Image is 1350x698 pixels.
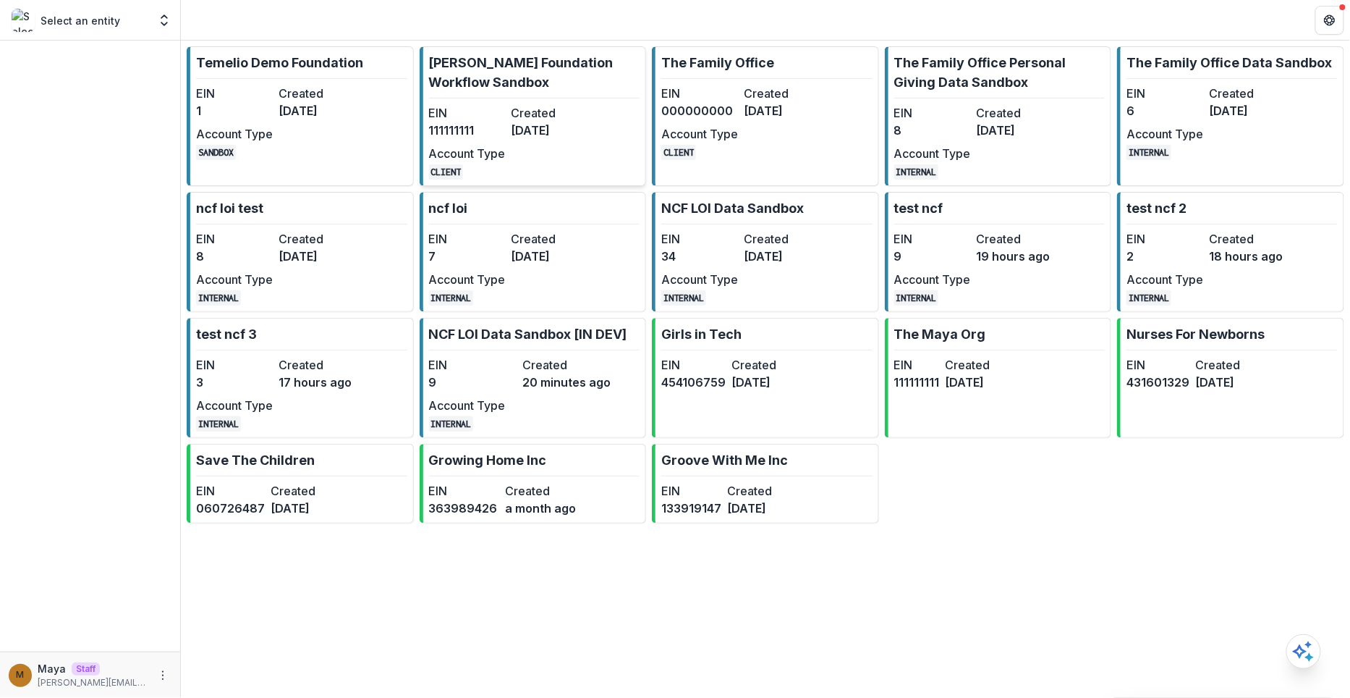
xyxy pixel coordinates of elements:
[429,482,500,500] dt: EIN
[1126,198,1186,218] p: test ncf 2
[38,676,148,689] p: [PERSON_NAME][EMAIL_ADDRESS][DOMAIN_NAME]
[731,356,796,374] dt: Created
[894,198,943,218] p: test ncf
[744,230,820,248] dt: Created
[420,46,647,186] a: [PERSON_NAME] Foundation Workflow SandboxEIN111111111Created[DATE]Account TypeCLIENT
[429,248,506,265] dd: 7
[652,192,879,312] a: NCF LOI Data SandboxEIN34Created[DATE]Account TypeINTERNAL
[279,85,355,102] dt: Created
[661,125,738,143] dt: Account Type
[196,102,273,119] dd: 1
[41,13,120,28] p: Select an entity
[661,374,726,391] dd: 454106759
[511,122,588,139] dd: [DATE]
[1117,318,1344,438] a: Nurses For NewbornsEIN431601329Created[DATE]
[506,500,577,517] dd: a month ago
[429,164,464,180] code: CLIENT
[196,230,273,248] dt: EIN
[894,122,971,139] dd: 8
[661,230,738,248] dt: EIN
[279,248,355,265] dd: [DATE]
[727,500,787,517] dd: [DATE]
[661,482,721,500] dt: EIN
[429,450,547,470] p: Growing Home Inc
[429,104,506,122] dt: EIN
[885,46,1112,186] a: The Family Office Personal Giving Data SandboxEIN8Created[DATE]Account TypeINTERNAL
[523,356,611,374] dt: Created
[661,102,738,119] dd: 000000000
[187,46,414,186] a: Temelio Demo FoundationEIN1Created[DATE]Account TypeSANDBOX
[885,318,1112,438] a: The Maya OrgEIN111111111Created[DATE]
[196,145,236,160] code: SANDBOX
[196,356,273,374] dt: EIN
[523,374,611,391] dd: 20 minutes ago
[196,450,315,470] p: Save The Children
[154,6,174,35] button: Open entity switcher
[196,416,241,432] code: INTERNAL
[271,482,339,500] dt: Created
[894,145,971,162] dt: Account Type
[196,85,273,102] dt: EIN
[1126,290,1171,306] code: INTERNAL
[511,248,588,265] dd: [DATE]
[894,164,939,180] code: INTERNAL
[429,230,506,248] dt: EIN
[429,397,517,414] dt: Account Type
[1315,6,1344,35] button: Get Help
[1126,248,1203,265] dd: 2
[511,230,588,248] dt: Created
[894,324,986,344] p: The Maya Org
[1126,230,1203,248] dt: EIN
[196,248,273,265] dd: 8
[196,53,363,72] p: Temelio Demo Foundation
[279,356,355,374] dt: Created
[894,248,971,265] dd: 9
[38,661,66,676] p: Maya
[72,663,100,676] p: Staff
[196,290,241,306] code: INTERNAL
[661,85,738,102] dt: EIN
[279,374,355,391] dd: 17 hours ago
[1117,192,1344,312] a: test ncf 2EIN2Created18 hours agoAccount TypeINTERNAL
[652,318,879,438] a: Girls in TechEIN454106759Created[DATE]
[661,271,738,288] dt: Account Type
[429,53,640,92] p: [PERSON_NAME] Foundation Workflow Sandbox
[744,248,820,265] dd: [DATE]
[1126,374,1189,391] dd: 431601329
[727,482,787,500] dt: Created
[977,248,1053,265] dd: 19 hours ago
[154,667,171,684] button: More
[271,500,339,517] dd: [DATE]
[1126,125,1203,143] dt: Account Type
[977,230,1053,248] dt: Created
[1209,85,1286,102] dt: Created
[1126,85,1203,102] dt: EIN
[661,324,742,344] p: Girls in Tech
[661,198,804,218] p: NCF LOI Data Sandbox
[420,192,647,312] a: ncf loiEIN7Created[DATE]Account TypeINTERNAL
[894,271,971,288] dt: Account Type
[429,271,506,288] dt: Account Type
[429,198,468,218] p: ncf loi
[1195,374,1258,391] dd: [DATE]
[894,104,971,122] dt: EIN
[652,444,879,523] a: Groove With Me IncEIN133919147Created[DATE]
[946,356,991,374] dt: Created
[1126,271,1203,288] dt: Account Type
[661,356,726,374] dt: EIN
[420,318,647,438] a: NCF LOI Data Sandbox [IN DEV]EIN9Created20 minutes agoAccount TypeINTERNAL
[196,198,263,218] p: ncf loi test
[977,104,1053,122] dt: Created
[187,444,414,523] a: Save The ChildrenEIN060726487Created[DATE]
[12,9,35,32] img: Select an entity
[885,192,1112,312] a: test ncfEIN9Created19 hours agoAccount TypeINTERNAL
[731,374,796,391] dd: [DATE]
[661,248,738,265] dd: 34
[196,482,265,500] dt: EIN
[196,500,265,517] dd: 060726487
[894,290,939,306] code: INTERNAL
[977,122,1053,139] dd: [DATE]
[1195,356,1258,374] dt: Created
[429,122,506,139] dd: 111111111
[279,102,355,119] dd: [DATE]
